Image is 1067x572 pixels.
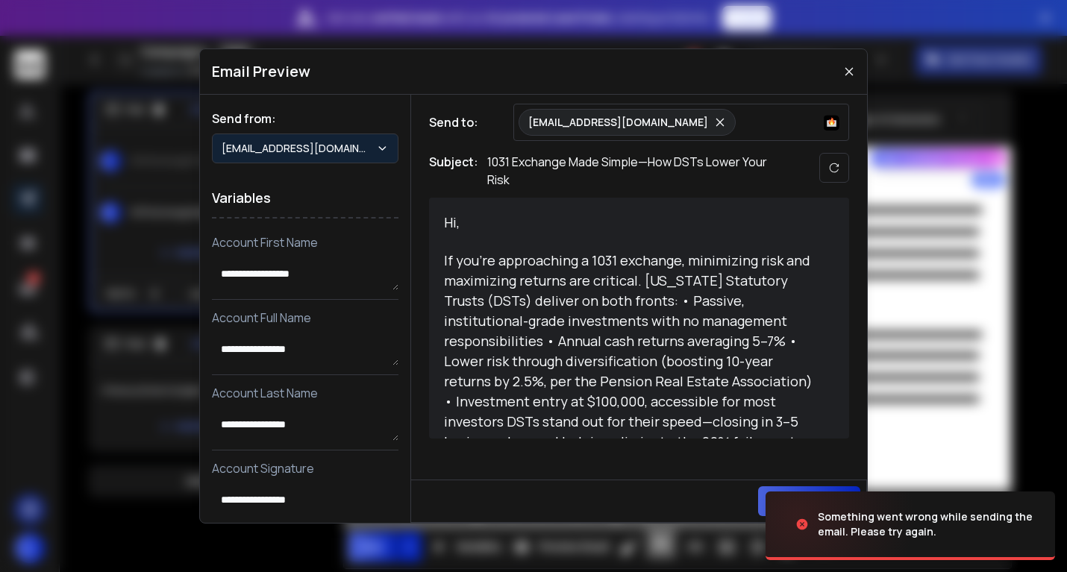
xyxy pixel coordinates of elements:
h1: Subject: [429,153,478,189]
h1: Send to: [429,113,489,131]
p: [EMAIL_ADDRESS][DOMAIN_NAME] [528,115,708,130]
p: Account Last Name [212,384,398,402]
p: Account First Name [212,233,398,251]
span: If you're approaching a 1031 exchange, minimizing risk and maximizing returns are critical. [US_S... [444,251,816,471]
img: image [766,484,915,565]
div: Something went wrong while sending the email. Please try again. [818,509,1037,539]
p: [EMAIL_ADDRESS][DOMAIN_NAME] [222,141,376,156]
p: Account Signature [212,459,398,477]
h1: Send from: [212,110,398,128]
p: 1031 Exchange Made Simple—How DSTs Lower Your Risk [487,153,786,189]
p: Account Full Name [212,309,398,327]
h1: Email Preview [212,61,310,82]
span: Hi, [444,213,460,231]
h1: Variables [212,178,398,219]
